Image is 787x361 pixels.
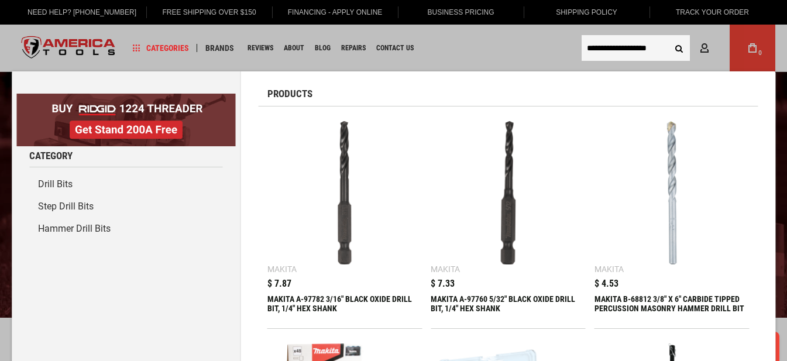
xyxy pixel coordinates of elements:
[267,89,312,99] span: Products
[16,94,236,146] img: BOGO: Buy RIDGID® 1224 Threader, Get Stand 200A Free!
[267,265,297,273] div: Makita
[431,279,455,288] span: $ 7.33
[594,265,624,273] div: Makita
[29,151,73,161] span: Category
[431,294,586,322] div: MAKITA A-97760 5/32
[16,18,132,27] p: We're away right now. Please check back later!
[437,121,580,264] img: MAKITA A-97760 5/32
[200,40,239,56] a: Brands
[594,294,750,322] div: MAKITA B-68812 3/8
[16,94,236,102] a: BOGO: Buy RIDGID® 1224 Threader, Get Stand 200A Free!
[267,115,422,328] a: MAKITA A-97782 3/16 Makita $ 7.87 MAKITA A-97782 3/16" BLACK OXIDE DRILL BIT, 1/4" HEX SHANK
[600,121,744,264] img: MAKITA B-68812 3/8
[29,218,223,240] a: Hammer Drill Bits
[273,121,417,264] img: MAKITA A-97782 3/16
[431,265,460,273] div: Makita
[135,15,149,29] button: Open LiveChat chat widget
[128,40,194,56] a: Categories
[267,294,422,322] div: MAKITA A-97782 3/16
[205,44,234,52] span: Brands
[594,115,750,328] a: MAKITA B-68812 3/8 Makita $ 4.53 MAKITA B-68812 3/8" X 6" CARBIDE TIPPED PERCUSSION MASONRY HAMME...
[29,173,223,195] a: Drill Bits
[668,37,690,59] button: Search
[29,195,223,218] a: Step Drill Bits
[133,44,189,52] span: Categories
[267,279,291,288] span: $ 7.87
[594,279,618,288] span: $ 4.53
[431,115,586,328] a: MAKITA A-97760 5/32 Makita $ 7.33 MAKITA A-97760 5/32" BLACK OXIDE DRILL BIT, 1/4" HEX SHANK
